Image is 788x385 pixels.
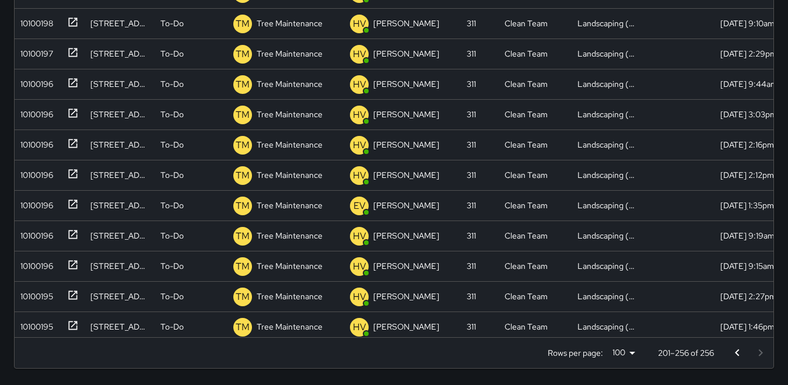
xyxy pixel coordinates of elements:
div: Landscaping (DG & Weeds) [577,230,639,242]
div: Clean Team [505,17,548,29]
p: HV [353,138,366,152]
p: Tree Maintenance [257,321,323,332]
p: To-Do [160,169,184,181]
div: Landscaping (DG & Weeds) [577,139,639,150]
p: To-Do [160,321,184,332]
div: 417 Tehama Street [90,78,149,90]
p: TM [236,78,250,92]
div: 534 Minna Street [90,230,149,242]
p: Tree Maintenance [257,230,323,242]
p: [PERSON_NAME] [373,260,439,272]
p: [PERSON_NAME] [373,290,439,302]
p: [PERSON_NAME] [373,321,439,332]
p: HV [353,108,366,122]
p: HV [353,320,366,334]
div: 10100196 [16,164,53,181]
div: 10100195 [16,286,53,302]
div: Clean Team [505,230,548,242]
p: TM [236,199,250,213]
div: 311 [467,139,476,150]
div: Clean Team [505,78,548,90]
div: Landscaping (DG & Weeds) [577,169,639,181]
p: HV [353,169,366,183]
div: 311 [467,78,476,90]
div: 311 [467,48,476,60]
p: TM [236,229,250,243]
p: TM [236,260,250,274]
p: HV [353,290,366,304]
div: 311 [467,321,476,332]
div: 311 [467,290,476,302]
div: 10100196 [16,225,53,242]
div: Landscaping (DG & Weeds) [577,321,639,332]
div: 53 Harriet Street [90,48,149,60]
div: 10100196 [16,256,53,272]
p: To-Do [160,290,184,302]
p: To-Do [160,78,184,90]
div: 311 [467,17,476,29]
button: Go to previous page [726,341,749,365]
p: [PERSON_NAME] [373,108,439,120]
p: Tree Maintenance [257,260,323,272]
p: [PERSON_NAME] [373,199,439,211]
div: Clean Team [505,290,548,302]
p: Tree Maintenance [257,199,323,211]
div: Landscaping (DG & Weeds) [577,199,639,211]
div: 311 [467,108,476,120]
p: To-Do [160,199,184,211]
p: To-Do [160,230,184,242]
p: 201–256 of 256 [658,347,714,359]
div: 10100196 [16,195,53,211]
p: Tree Maintenance [257,169,323,181]
div: 1075 Market Street [90,17,149,29]
p: TM [236,138,250,152]
div: 469 Clementina Street [90,169,149,181]
p: To-Do [160,48,184,60]
div: Clean Team [505,48,548,60]
div: 311 [467,260,476,272]
div: 1028 Mission Street [90,290,149,302]
p: TM [236,320,250,334]
p: To-Do [160,260,184,272]
div: 423 Clementina Street [90,139,149,150]
p: Tree Maintenance [257,139,323,150]
div: Clean Team [505,321,548,332]
div: Clean Team [505,260,548,272]
p: TM [236,290,250,304]
p: HV [353,78,366,92]
p: [PERSON_NAME] [373,78,439,90]
div: Landscaping (DG & Weeds) [577,108,639,120]
p: [PERSON_NAME] [373,230,439,242]
div: Landscaping (DG & Weeds) [577,78,639,90]
div: 311 [467,169,476,181]
div: Landscaping (DG & Weeds) [577,290,639,302]
div: 10100196 [16,104,53,120]
div: Clean Team [505,199,548,211]
p: HV [353,47,366,61]
div: 100 [608,344,639,361]
p: To-Do [160,108,184,120]
div: 10100197 [16,43,53,60]
p: Tree Maintenance [257,290,323,302]
div: Landscaping (DG & Weeds) [577,260,639,272]
div: 535 Jessie Street [90,108,149,120]
div: Landscaping (DG & Weeds) [577,48,639,60]
div: 10100196 [16,73,53,90]
p: Tree Maintenance [257,108,323,120]
div: 10100198 [16,13,53,29]
p: TM [236,169,250,183]
div: 311 [467,199,476,211]
div: 600 Minna Street [90,199,149,211]
p: Tree Maintenance [257,48,323,60]
div: Landscaping (DG & Weeds) [577,17,639,29]
p: [PERSON_NAME] [373,48,439,60]
p: HV [353,17,366,31]
div: 10100196 [16,134,53,150]
p: [PERSON_NAME] [373,169,439,181]
p: HV [353,260,366,274]
p: To-Do [160,139,184,150]
p: Rows per page: [548,347,603,359]
div: Clean Team [505,139,548,150]
p: To-Do [160,17,184,29]
div: Clean Team [505,169,548,181]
